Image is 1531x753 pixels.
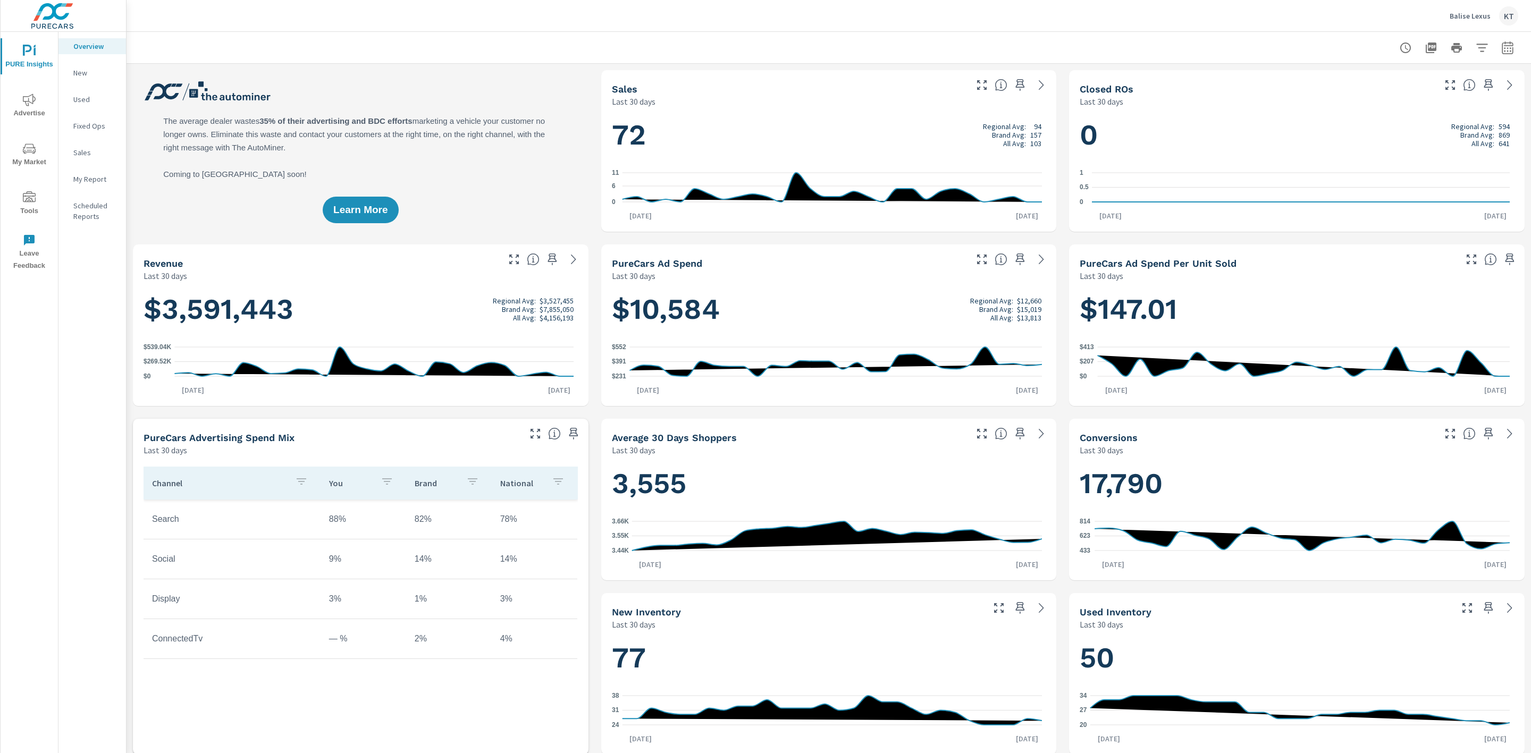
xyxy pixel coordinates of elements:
[612,343,626,351] text: $552
[1463,427,1476,440] span: The number of dealer-specified goals completed by a visitor. [Source: This data is provided by th...
[1450,11,1491,21] p: Balise Lexus
[1477,559,1514,570] p: [DATE]
[144,546,321,572] td: Social
[1497,37,1518,58] button: Select Date Range
[1080,432,1138,443] h5: Conversions
[1033,251,1050,268] a: See more details in report
[321,625,406,652] td: — %
[1092,210,1129,221] p: [DATE]
[73,147,117,158] p: Sales
[493,297,536,305] p: Regional Avg:
[58,65,126,81] div: New
[990,599,1007,616] button: Make Fullscreen
[406,506,492,532] td: 82%
[1012,599,1029,616] span: Save this to your personalized report
[1017,305,1041,314] p: $15,019
[1080,640,1514,676] h1: 50
[492,546,577,572] td: 14%
[1008,385,1046,395] p: [DATE]
[612,692,619,699] text: 38
[58,91,126,107] div: Used
[540,314,574,322] p: $4,156,193
[144,358,171,366] text: $269.52K
[1499,131,1510,139] p: 869
[612,432,737,443] h5: Average 30 Days Shoppers
[1008,210,1046,221] p: [DATE]
[1008,733,1046,744] p: [DATE]
[4,142,55,168] span: My Market
[144,432,295,443] h5: PureCars Advertising Spend Mix
[995,427,1007,440] span: A rolling 30 day total of daily Shoppers on the dealership website, averaged over the selected da...
[1480,425,1497,442] span: Save this to your personalized report
[612,518,629,525] text: 3.66K
[1034,122,1041,131] p: 94
[144,444,187,456] p: Last 30 days
[612,618,655,631] p: Last 30 days
[1477,210,1514,221] p: [DATE]
[1080,198,1083,206] text: 0
[492,625,577,652] td: 4%
[1008,559,1046,570] p: [DATE]
[1080,117,1514,153] h1: 0
[1003,139,1026,148] p: All Avg:
[612,117,1046,153] h1: 72
[612,707,619,714] text: 31
[1080,169,1083,176] text: 1
[540,305,574,314] p: $7,855,050
[144,586,321,612] td: Display
[622,210,659,221] p: [DATE]
[1080,269,1123,282] p: Last 30 days
[629,385,667,395] p: [DATE]
[73,41,117,52] p: Overview
[513,314,536,322] p: All Avg:
[144,625,321,652] td: ConnectedTv
[973,425,990,442] button: Make Fullscreen
[612,606,681,617] h5: New Inventory
[406,546,492,572] td: 14%
[1098,385,1135,395] p: [DATE]
[995,253,1007,266] span: Total cost of media for all PureCars channels for the selected dealership group over the selected...
[983,122,1026,131] p: Regional Avg:
[1080,532,1090,540] text: 623
[995,79,1007,91] span: Number of vehicles sold by the dealership over the selected date range. [Source: This data is sou...
[4,234,55,272] span: Leave Feedback
[612,198,616,206] text: 0
[1033,599,1050,616] a: See more details in report
[612,182,616,190] text: 6
[1033,77,1050,94] a: See more details in report
[1,32,58,276] div: nav menu
[612,547,629,554] text: 3.44K
[973,251,990,268] button: Make Fullscreen
[1477,733,1514,744] p: [DATE]
[979,305,1013,314] p: Brand Avg:
[1090,733,1128,744] p: [DATE]
[58,145,126,160] div: Sales
[1080,184,1089,191] text: 0.5
[1460,131,1494,139] p: Brand Avg:
[612,258,702,269] h5: PureCars Ad Spend
[548,427,561,440] span: This table looks at how you compare to the amount of budget you spend per channel as opposed to y...
[540,297,574,305] p: $3,527,455
[323,197,398,223] button: Learn More
[144,258,183,269] h5: Revenue
[1080,343,1094,351] text: $413
[612,721,619,729] text: 24
[152,478,287,488] p: Channel
[1463,79,1476,91] span: Number of Repair Orders Closed by the selected dealership group over the selected time range. [So...
[506,251,523,268] button: Make Fullscreen
[1080,721,1087,729] text: 20
[144,269,187,282] p: Last 30 days
[632,559,669,570] p: [DATE]
[1501,425,1518,442] a: See more details in report
[1080,547,1090,554] text: 433
[1501,77,1518,94] a: See more details in report
[612,291,1046,327] h1: $10,584
[990,314,1013,322] p: All Avg:
[1080,466,1514,502] h1: 17,790
[1012,425,1029,442] span: Save this to your personalized report
[612,269,655,282] p: Last 30 days
[321,546,406,572] td: 9%
[1446,37,1467,58] button: Print Report
[144,291,578,327] h1: $3,591,443
[4,191,55,217] span: Tools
